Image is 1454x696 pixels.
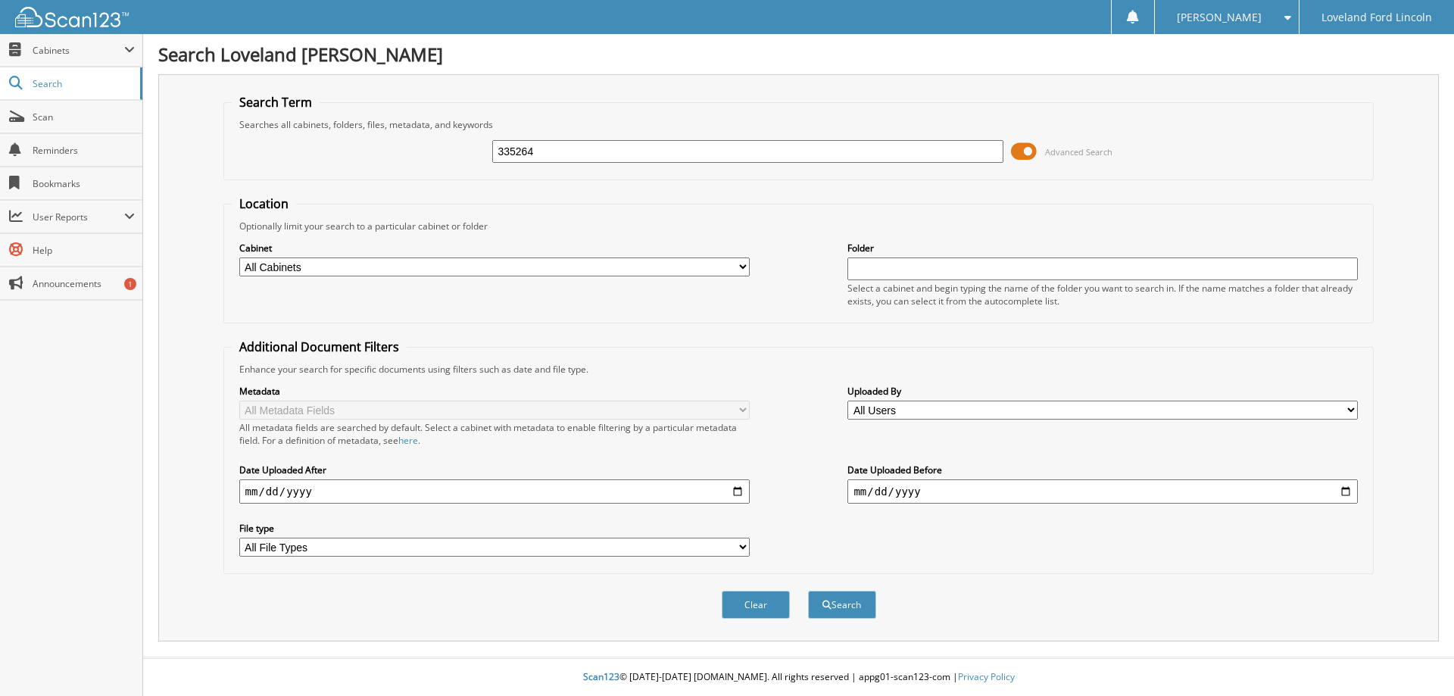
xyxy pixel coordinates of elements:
div: Optionally limit your search to a particular cabinet or folder [232,220,1366,233]
label: Date Uploaded After [239,463,750,476]
span: Announcements [33,277,135,290]
div: All metadata fields are searched by default. Select a cabinet with metadata to enable filtering b... [239,421,750,447]
legend: Search Term [232,94,320,111]
label: Folder [847,242,1358,254]
span: Advanced Search [1045,146,1112,158]
input: start [239,479,750,504]
div: Enhance your search for specific documents using filters such as date and file type. [232,363,1366,376]
span: Search [33,77,133,90]
span: Scan [33,111,135,123]
span: Help [33,244,135,257]
span: Scan123 [583,670,619,683]
span: Bookmarks [33,177,135,190]
div: Searches all cabinets, folders, files, metadata, and keywords [232,118,1366,131]
span: Loveland Ford Lincoln [1321,13,1432,22]
legend: Additional Document Filters [232,339,407,355]
button: Clear [722,591,790,619]
iframe: Chat Widget [1378,623,1454,696]
label: Uploaded By [847,385,1358,398]
a: Privacy Policy [958,670,1015,683]
input: end [847,479,1358,504]
label: File type [239,522,750,535]
div: Select a cabinet and begin typing the name of the folder you want to search in. If the name match... [847,282,1358,307]
span: Cabinets [33,44,124,57]
div: 1 [124,278,136,290]
img: scan123-logo-white.svg [15,7,129,27]
span: User Reports [33,211,124,223]
h1: Search Loveland [PERSON_NAME] [158,42,1439,67]
span: Reminders [33,144,135,157]
label: Metadata [239,385,750,398]
label: Date Uploaded Before [847,463,1358,476]
legend: Location [232,195,296,212]
div: © [DATE]-[DATE] [DOMAIN_NAME]. All rights reserved | appg01-scan123-com | [143,659,1454,696]
button: Search [808,591,876,619]
label: Cabinet [239,242,750,254]
a: here [398,434,418,447]
span: [PERSON_NAME] [1177,13,1262,22]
